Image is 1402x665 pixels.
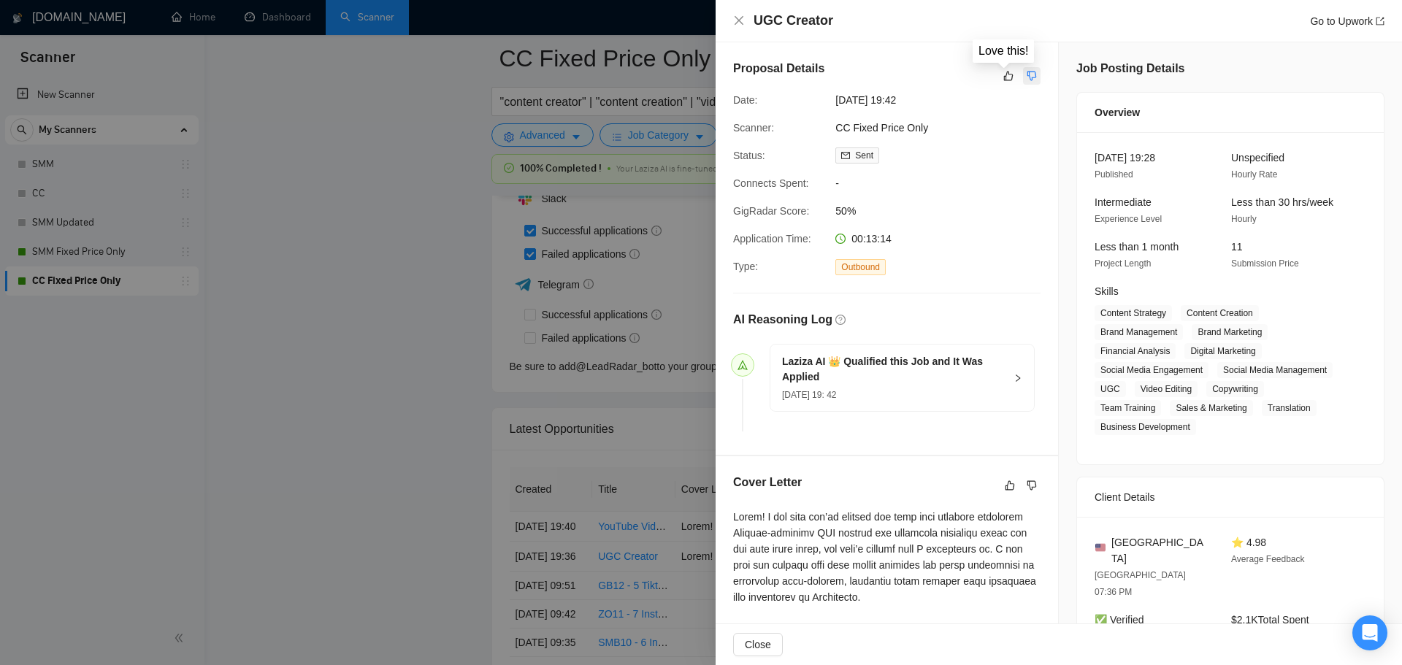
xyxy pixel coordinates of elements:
[1262,400,1317,416] span: Translation
[1095,324,1183,340] span: Brand Management
[1231,152,1284,164] span: Unspecified
[1095,258,1151,269] span: Project Length
[733,15,745,27] button: Close
[1095,419,1196,435] span: Business Development
[1352,615,1387,650] div: Open Intercom Messenger
[855,150,873,161] span: Sent
[835,120,1054,136] span: CC Fixed Price Only
[1095,477,1366,517] div: Client Details
[1095,362,1208,378] span: Social Media Engagement
[733,122,774,134] span: Scanner:
[1135,381,1198,397] span: Video Editing
[1001,477,1019,494] button: like
[1217,362,1333,378] span: Social Media Management
[1095,570,1186,597] span: [GEOGRAPHIC_DATA] 07:36 PM
[1095,542,1106,553] img: 🇺🇸
[835,92,1054,108] span: [DATE] 19:42
[733,633,783,656] button: Close
[1076,60,1184,77] h5: Job Posting Details
[1111,534,1208,566] span: [GEOGRAPHIC_DATA]
[1095,104,1140,120] span: Overview
[1231,241,1243,253] span: 11
[1170,400,1252,416] span: Sales & Marketing
[733,233,811,245] span: Application Time:
[1231,196,1333,208] span: Less than 30 hrs/week
[1095,285,1119,297] span: Skills
[782,390,836,400] span: [DATE] 19: 42
[782,354,1005,385] h5: Laziza AI 👑 Qualified this Job and It Was Applied
[733,15,745,26] span: close
[1095,343,1176,359] span: Financial Analysis
[733,311,832,328] h5: AI Reasoning Log
[1231,614,1309,626] span: $2.1K Total Spent
[835,234,846,244] span: clock-circle
[1095,305,1172,321] span: Content Strategy
[745,637,771,653] span: Close
[835,315,846,325] span: question-circle
[1231,214,1257,224] span: Hourly
[1027,70,1037,82] span: dislike
[1014,374,1022,383] span: right
[1095,400,1161,416] span: Team Training
[1192,324,1268,340] span: Brand Marketing
[1000,67,1017,85] button: like
[851,233,892,245] span: 00:13:14
[1003,70,1014,82] span: like
[1005,480,1015,491] span: like
[978,44,1028,58] div: Love this!
[733,261,758,272] span: Type:
[1095,241,1179,253] span: Less than 1 month
[1023,67,1041,85] button: dislike
[1095,152,1155,164] span: [DATE] 19:28
[841,151,850,160] span: mail
[1181,305,1259,321] span: Content Creation
[1231,258,1299,269] span: Submission Price
[835,175,1054,191] span: -
[1376,17,1384,26] span: export
[733,177,809,189] span: Connects Spent:
[835,259,886,275] span: Outbound
[738,360,748,370] span: send
[1095,381,1126,397] span: UGC
[1095,614,1144,626] span: ✅ Verified
[1095,214,1162,224] span: Experience Level
[1206,381,1264,397] span: Copywriting
[835,203,1054,219] span: 50%
[733,94,757,106] span: Date:
[1023,477,1041,494] button: dislike
[754,12,833,30] h4: UGC Creator
[733,474,802,491] h5: Cover Letter
[1231,169,1277,180] span: Hourly Rate
[733,205,809,217] span: GigRadar Score:
[1231,554,1305,564] span: Average Feedback
[1231,537,1266,548] span: ⭐ 4.98
[1310,15,1384,27] a: Go to Upworkexport
[1095,196,1152,208] span: Intermediate
[1184,343,1261,359] span: Digital Marketing
[1095,169,1133,180] span: Published
[733,60,824,77] h5: Proposal Details
[733,150,765,161] span: Status:
[1027,480,1037,491] span: dislike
